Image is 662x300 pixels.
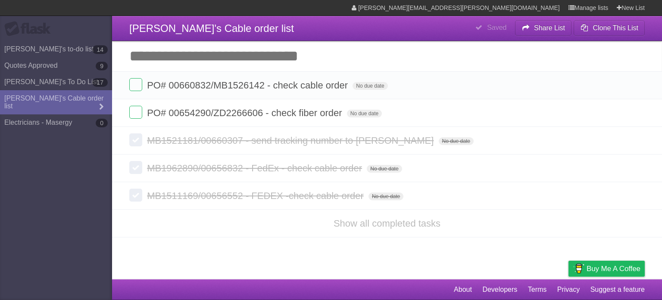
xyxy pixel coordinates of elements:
button: Clone This List [574,20,645,36]
span: No due date [439,137,474,145]
b: 14 [92,45,108,54]
b: Share List [534,24,565,32]
a: Developers [482,281,517,298]
a: Buy me a coffee [568,261,645,277]
b: 9 [96,62,108,70]
button: Share List [515,20,572,36]
a: Terms [528,281,547,298]
label: Done [129,133,142,146]
b: 17 [92,78,108,87]
span: PO# 00654290/ZD2266606 - check fiber order [147,107,344,118]
b: 0 [96,119,108,127]
label: Done [129,78,142,91]
span: MB1521181/00660307 - send tracking number to [PERSON_NAME] [147,135,436,146]
label: Done [129,106,142,119]
a: About [454,281,472,298]
img: Buy me a coffee [573,261,584,276]
a: Show all completed tasks [334,218,440,229]
span: MB1962890/00656832 - FedEx - check cable order [147,163,364,174]
span: No due date [347,110,382,117]
span: PO# 00660832/MB1526142 - check cable order [147,80,350,91]
span: MB1511169/00656552 - FEDEX -check cable order [147,190,366,201]
a: Privacy [557,281,580,298]
b: Clone This List [593,24,638,32]
label: Done [129,161,142,174]
span: No due date [353,82,387,90]
div: Flask [4,21,56,37]
a: Suggest a feature [590,281,645,298]
b: Saved [487,24,506,31]
label: Done [129,189,142,202]
span: No due date [367,165,402,173]
span: Buy me a coffee [587,261,640,276]
span: [PERSON_NAME]'s Cable order list [129,22,294,34]
span: No due date [368,193,403,200]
